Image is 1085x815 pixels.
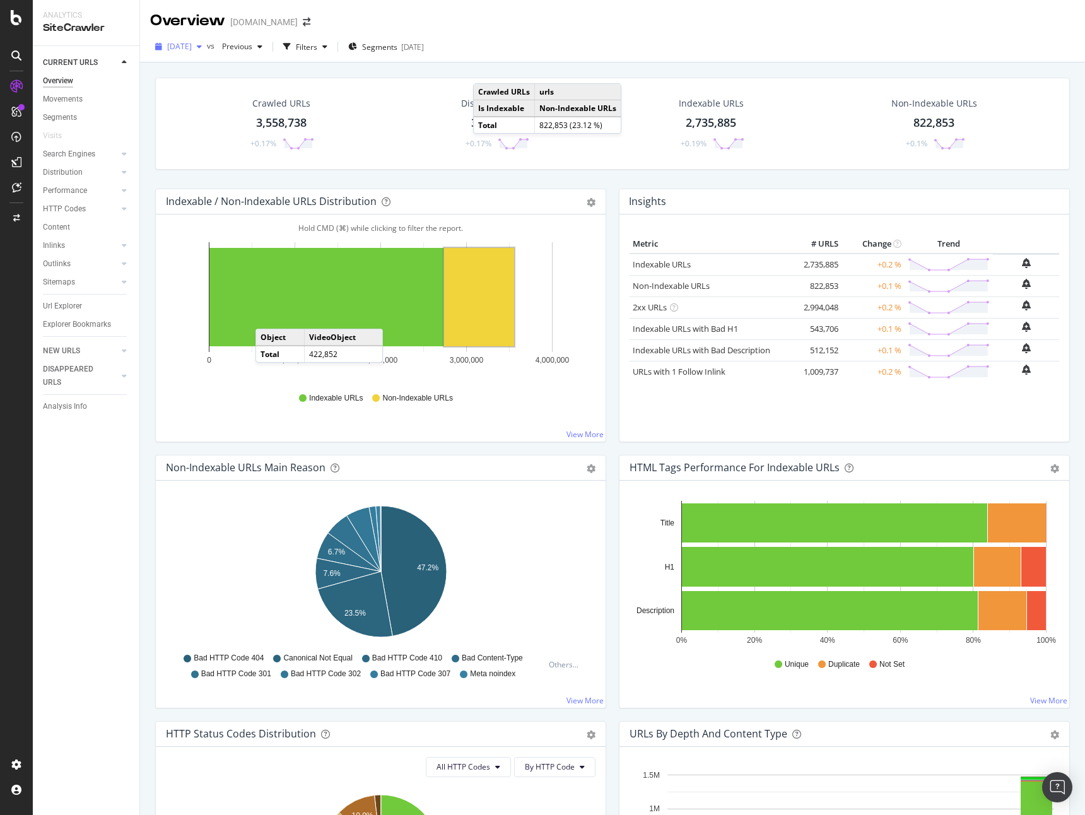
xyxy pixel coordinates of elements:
[43,400,87,413] div: Analysis Info
[256,115,307,131] div: 3,558,738
[633,344,770,356] a: Indexable URLs with Bad Description
[43,239,65,252] div: Inlinks
[450,356,484,365] text: 3,000,000
[43,344,118,358] a: NEW URLS
[43,202,118,216] a: HTTP Codes
[194,653,264,664] span: Bad HTTP Code 404
[43,221,131,234] a: Content
[842,339,905,361] td: +0.1 %
[891,97,977,110] div: Non-Indexable URLs
[43,21,129,35] div: SiteCrawler
[43,221,70,234] div: Content
[842,318,905,339] td: +0.1 %
[43,148,95,161] div: Search Engines
[633,302,667,313] a: 2xx URLs
[842,254,905,276] td: +0.2 %
[201,669,271,679] span: Bad HTTP Code 301
[461,97,531,110] div: Discovered URLs
[535,117,621,133] td: 822,853 (23.12 %)
[828,659,860,670] span: Duplicate
[166,501,595,647] div: A chart.
[1050,730,1059,739] div: gear
[525,761,575,772] span: By HTTP Code
[747,636,762,645] text: 20%
[43,276,75,289] div: Sitemaps
[43,202,86,216] div: HTTP Codes
[1022,322,1031,332] div: bell-plus
[283,653,352,664] span: Canonical Not Equal
[629,193,666,210] h4: Insights
[43,93,83,106] div: Movements
[380,669,450,679] span: Bad HTTP Code 307
[791,361,842,382] td: 1,009,737
[893,636,908,645] text: 60%
[474,100,535,117] td: Is Indexable
[643,771,660,780] text: 1.5M
[842,235,905,254] th: Change
[43,363,107,389] div: DISAPPEARED URLS
[43,148,118,161] a: Search Engines
[43,300,82,313] div: Url Explorer
[166,195,377,208] div: Indexable / Non-Indexable URLs Distribution
[679,97,744,110] div: Indexable URLs
[587,730,595,739] div: gear
[842,361,905,382] td: +0.2 %
[43,56,118,69] a: CURRENT URLS
[1022,300,1031,310] div: bell-plus
[256,329,304,346] td: Object
[417,563,438,572] text: 47.2%
[43,239,118,252] a: Inlinks
[630,235,791,254] th: Metric
[43,400,131,413] a: Analysis Info
[43,74,131,88] a: Overview
[535,100,621,117] td: Non-Indexable URLs
[566,695,604,706] a: View More
[43,10,129,21] div: Analytics
[166,235,595,381] svg: A chart.
[649,804,660,813] text: 1M
[372,653,442,664] span: Bad HTTP Code 410
[676,636,688,645] text: 0%
[278,356,312,365] text: 1,000,000
[401,42,424,52] div: [DATE]
[303,18,310,26] div: arrow-right-arrow-left
[344,609,366,618] text: 23.5%
[630,501,1059,647] svg: A chart.
[633,323,738,334] a: Indexable URLs with Bad H1
[474,84,535,100] td: Crawled URLs
[43,111,131,124] a: Segments
[43,318,131,331] a: Explorer Bookmarks
[296,42,317,52] div: Filters
[43,363,118,389] a: DISAPPEARED URLS
[785,659,809,670] span: Unique
[43,344,80,358] div: NEW URLS
[633,366,725,377] a: URLs with 1 Follow Inlink
[291,669,361,679] span: Bad HTTP Code 302
[630,727,787,740] div: URLs by Depth and Content Type
[43,111,77,124] div: Segments
[660,519,675,527] text: Title
[43,257,71,271] div: Outlinks
[426,757,511,777] button: All HTTP Codes
[167,41,192,52] span: 2025 Sep. 24th
[364,356,398,365] text: 2,000,000
[43,93,131,106] a: Movements
[549,659,584,670] div: Others...
[630,461,840,474] div: HTML Tags Performance for Indexable URLs
[1022,258,1031,268] div: bell-plus
[278,37,332,57] button: Filters
[43,184,87,197] div: Performance
[1036,636,1056,645] text: 100%
[1022,343,1031,353] div: bell-plus
[304,346,382,362] td: 422,852
[43,318,111,331] div: Explorer Bookmarks
[43,166,118,179] a: Distribution
[43,74,73,88] div: Overview
[230,16,298,28] div: [DOMAIN_NAME]
[43,166,83,179] div: Distribution
[471,115,522,131] div: 3,558,956
[217,41,252,52] span: Previous
[382,393,452,404] span: Non-Indexable URLs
